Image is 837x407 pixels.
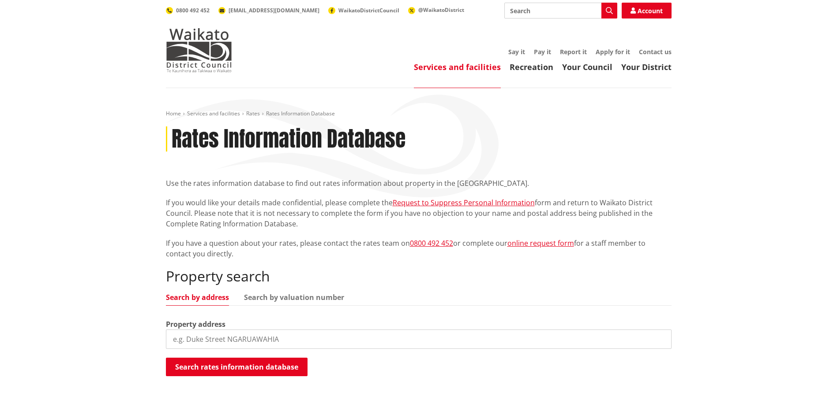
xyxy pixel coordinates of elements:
button: Search rates information database [166,358,308,376]
a: Pay it [534,48,551,56]
h1: Rates Information Database [172,126,405,152]
a: 0800 492 452 [410,238,453,248]
label: Property address [166,319,225,329]
img: Waikato District Council - Te Kaunihera aa Takiwaa o Waikato [166,28,232,72]
a: Home [166,110,181,117]
a: Report it [560,48,587,56]
a: Contact us [639,48,672,56]
a: Your Council [562,62,612,72]
nav: breadcrumb [166,110,672,118]
span: @WaikatoDistrict [418,6,464,14]
span: Rates Information Database [266,110,335,117]
p: If you have a question about your rates, please contact the rates team on or complete our for a s... [166,238,672,259]
span: 0800 492 452 [176,7,210,14]
span: WaikatoDistrictCouncil [338,7,399,14]
a: @WaikatoDistrict [408,6,464,14]
a: Your District [621,62,672,72]
p: If you would like your details made confidential, please complete the form and return to Waikato ... [166,197,672,229]
a: [EMAIL_ADDRESS][DOMAIN_NAME] [218,7,319,14]
a: Search by address [166,294,229,301]
input: e.g. Duke Street NGARUAWAHIA [166,329,672,349]
input: Search input [504,3,617,18]
a: Say it [508,48,525,56]
a: Rates [246,110,260,117]
a: WaikatoDistrictCouncil [328,7,399,14]
p: Use the rates information database to find out rates information about property in the [GEOGRAPHI... [166,178,672,189]
a: 0800 492 452 [166,7,210,14]
a: Search by valuation number [244,294,344,301]
a: Account [622,3,672,18]
a: online request form [507,238,574,248]
h2: Property search [166,268,672,285]
span: [EMAIL_ADDRESS][DOMAIN_NAME] [229,7,319,14]
a: Services and facilities [414,62,501,72]
a: Services and facilities [187,110,240,117]
a: Recreation [510,62,553,72]
a: Request to Suppress Personal Information [393,198,535,207]
a: Apply for it [596,48,630,56]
